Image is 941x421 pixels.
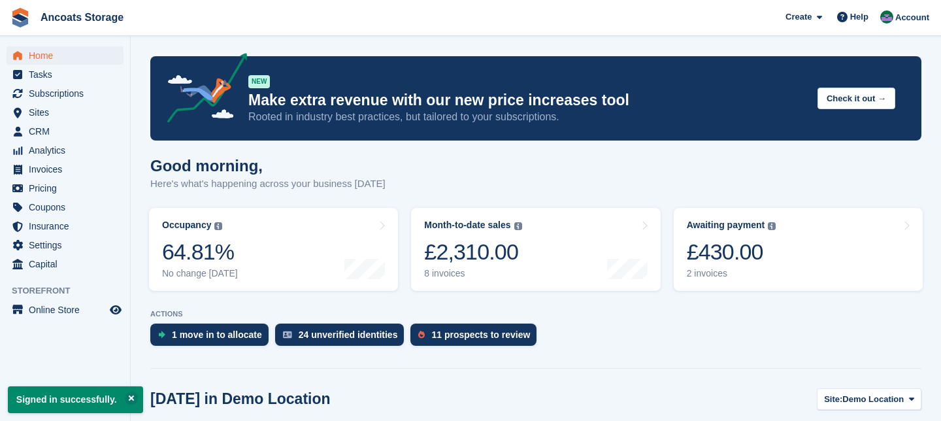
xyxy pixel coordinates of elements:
[7,255,124,273] a: menu
[7,236,124,254] a: menu
[10,8,30,27] img: stora-icon-8386f47178a22dfd0bd8f6a31ec36ba5ce8667c1dd55bd0f319d3a0aa187defe.svg
[29,160,107,178] span: Invoices
[7,160,124,178] a: menu
[150,390,331,408] h2: [DATE] in Demo Location
[172,329,262,340] div: 1 move in to allocate
[411,208,660,291] a: Month-to-date sales £2,310.00 8 invoices
[162,268,238,279] div: No change [DATE]
[817,388,921,410] button: Site: Demo Location
[150,157,386,175] h1: Good morning,
[156,53,248,127] img: price-adjustments-announcement-icon-8257ccfd72463d97f412b2fc003d46551f7dbcb40ab6d574587a9cd5c0d94...
[108,302,124,318] a: Preview store
[149,208,398,291] a: Occupancy 64.81% No change [DATE]
[687,268,776,279] div: 2 invoices
[248,91,807,110] p: Make extra revenue with our new price increases tool
[842,393,904,406] span: Demo Location
[29,217,107,235] span: Insurance
[7,122,124,141] a: menu
[418,331,425,339] img: prospect-51fa495bee0391a8d652442698ab0144808aea92771e9ea1ae160a38d050c398.svg
[687,239,776,265] div: £430.00
[7,65,124,84] a: menu
[248,110,807,124] p: Rooted in industry best practices, but tailored to your subscriptions.
[514,222,522,230] img: icon-info-grey-7440780725fd019a000dd9b08b2336e03edf1995a4989e88bcd33f0948082b44.svg
[824,393,842,406] span: Site:
[410,324,543,352] a: 11 prospects to review
[424,220,510,231] div: Month-to-date sales
[850,10,868,24] span: Help
[7,84,124,103] a: menu
[29,65,107,84] span: Tasks
[7,217,124,235] a: menu
[817,88,895,109] button: Check it out →
[7,141,124,160] a: menu
[12,284,130,297] span: Storefront
[785,10,812,24] span: Create
[248,75,270,88] div: NEW
[35,7,129,28] a: Ancoats Storage
[7,46,124,65] a: menu
[283,331,292,339] img: verify_identity-adf6edd0f0f0b5bbfe63781bf79b02c33cf7c696d77639b501bdc392416b5a36.svg
[674,208,923,291] a: Awaiting payment £430.00 2 invoices
[8,386,143,413] p: Signed in successfully.
[7,198,124,216] a: menu
[424,268,521,279] div: 8 invoices
[895,11,929,24] span: Account
[7,179,124,197] a: menu
[214,222,222,230] img: icon-info-grey-7440780725fd019a000dd9b08b2336e03edf1995a4989e88bcd33f0948082b44.svg
[7,301,124,319] a: menu
[275,324,411,352] a: 24 unverified identities
[29,198,107,216] span: Coupons
[687,220,765,231] div: Awaiting payment
[424,239,521,265] div: £2,310.00
[29,141,107,160] span: Analytics
[29,179,107,197] span: Pricing
[431,329,530,340] div: 11 prospects to review
[7,103,124,122] a: menu
[29,236,107,254] span: Settings
[158,331,165,339] img: move_ins_to_allocate_icon-fdf77a2bb77ea45bf5b3d319d69a93e2d87916cf1d5bf7949dd705db3b84f3ca.svg
[29,46,107,65] span: Home
[162,220,211,231] div: Occupancy
[768,222,776,230] img: icon-info-grey-7440780725fd019a000dd9b08b2336e03edf1995a4989e88bcd33f0948082b44.svg
[150,177,386,192] p: Here's what's happening across your business [DATE]
[29,84,107,103] span: Subscriptions
[162,239,238,265] div: 64.81%
[29,122,107,141] span: CRM
[29,301,107,319] span: Online Store
[299,329,398,340] div: 24 unverified identities
[29,103,107,122] span: Sites
[29,255,107,273] span: Capital
[150,310,921,318] p: ACTIONS
[150,324,275,352] a: 1 move in to allocate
